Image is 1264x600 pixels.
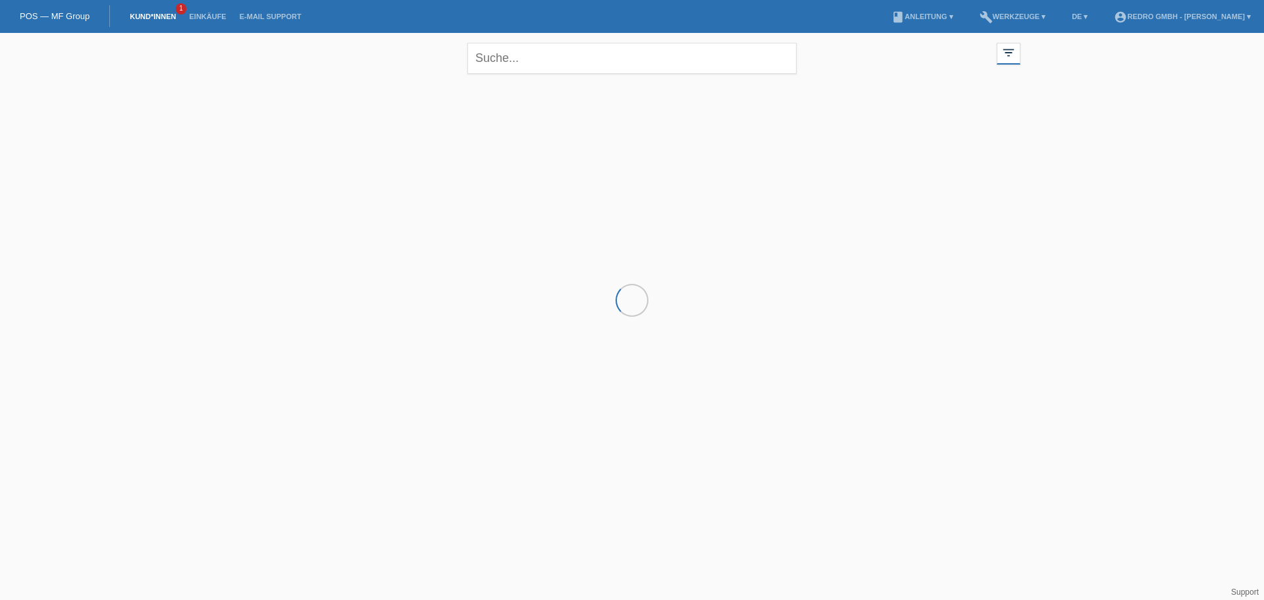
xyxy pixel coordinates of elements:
a: DE ▾ [1065,13,1094,20]
a: Kund*innen [123,13,182,20]
a: bookAnleitung ▾ [885,13,959,20]
a: buildWerkzeuge ▾ [973,13,1053,20]
a: account_circleRedro GmbH - [PERSON_NAME] ▾ [1107,13,1257,20]
span: 1 [176,3,186,14]
input: Suche... [467,43,797,74]
i: book [891,11,905,24]
a: E-Mail Support [233,13,308,20]
a: Einkäufe [182,13,232,20]
a: POS — MF Group [20,11,90,21]
i: build [980,11,993,24]
a: Support [1231,587,1259,597]
i: account_circle [1114,11,1127,24]
i: filter_list [1001,45,1016,60]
